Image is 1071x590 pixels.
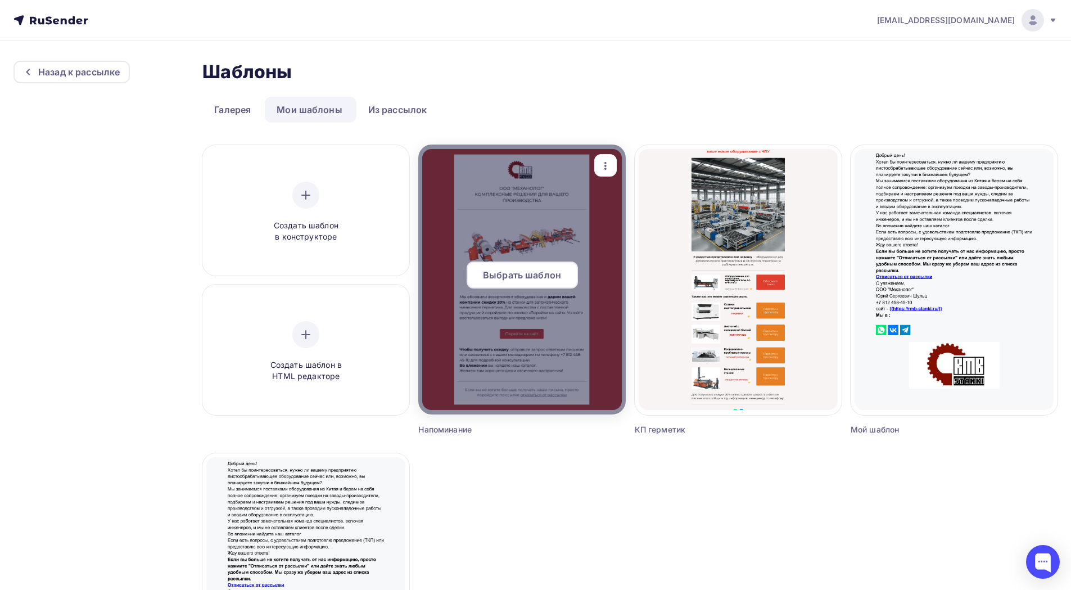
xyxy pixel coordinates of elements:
[202,97,263,123] a: Галерея
[483,268,561,282] span: Выбрать шаблон
[635,424,790,435] div: КП герметик
[418,424,573,435] div: Напоминание
[877,15,1015,26] span: [EMAIL_ADDRESS][DOMAIN_NAME]
[202,61,292,83] h2: Шаблоны
[356,97,439,123] a: Из рассылок
[265,97,354,123] a: Мои шаблоны
[877,9,1058,31] a: [EMAIL_ADDRESS][DOMAIN_NAME]
[38,65,120,79] div: Назад к рассылке
[252,359,359,382] span: Создать шаблон в HTML редакторе
[252,220,359,243] span: Создать шаблон в конструкторе
[851,424,1006,435] div: Мой шаблон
